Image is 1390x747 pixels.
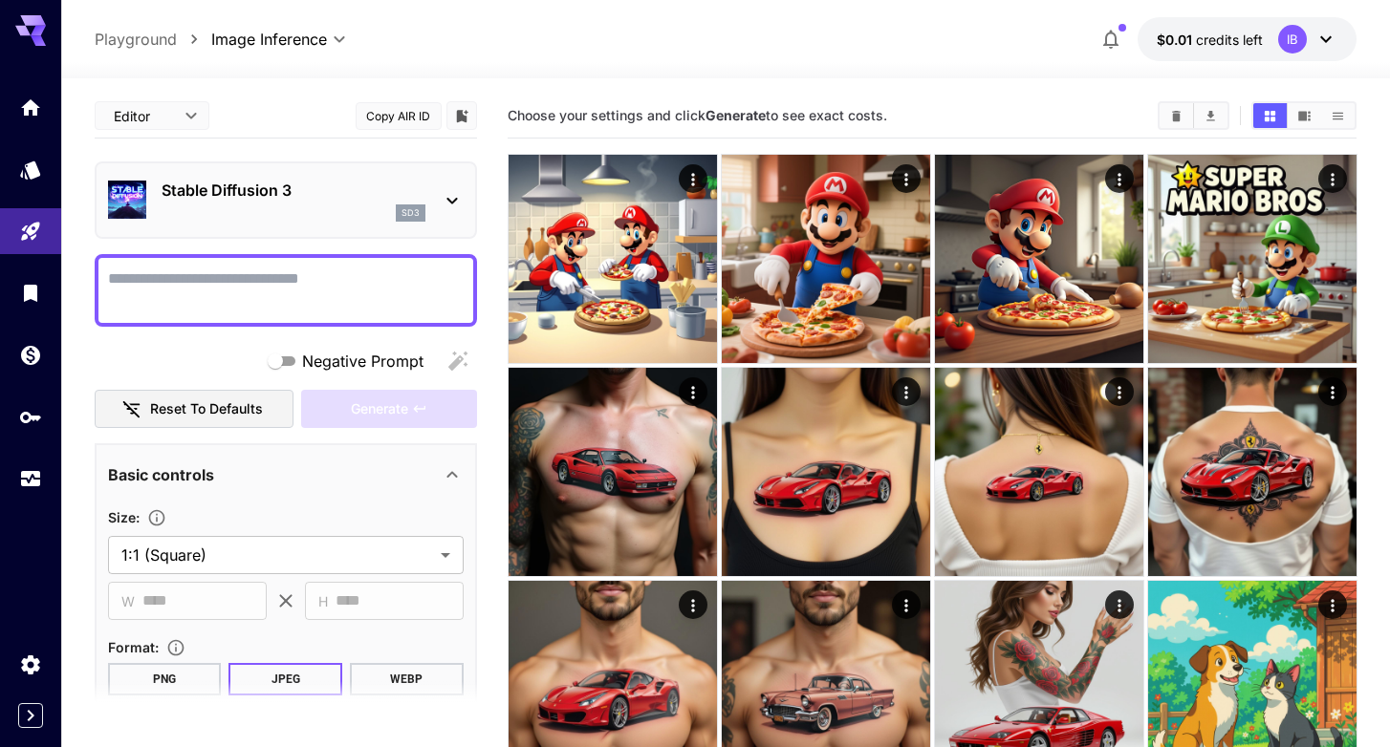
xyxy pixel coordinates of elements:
div: $0.01326 [1157,30,1263,50]
div: Usage [19,467,42,491]
div: Actions [678,590,706,619]
button: Copy AIR ID [356,102,442,130]
div: Settings [19,652,42,676]
span: $0.01 [1157,32,1196,48]
span: Image Inference [211,28,327,51]
button: Reset to defaults [95,390,293,429]
div: Actions [1317,377,1346,406]
div: Playground [19,214,42,238]
b: Generate [706,107,766,123]
div: Actions [1317,164,1346,193]
img: Z [935,155,1143,363]
img: 9k= [1148,155,1357,363]
span: Format : [108,639,159,655]
p: sd3 [402,206,420,220]
button: Add to library [453,104,470,127]
img: 9k= [722,155,930,363]
span: Size : [108,509,140,525]
button: PNG [108,663,222,695]
img: Z [509,368,717,576]
div: API Keys [19,405,42,429]
div: Clear ImagesDownload All [1158,101,1229,130]
div: Home [19,96,42,119]
div: Library [19,281,42,305]
div: Actions [891,590,920,619]
div: Wallet [19,343,42,367]
button: JPEG [228,663,342,695]
p: Basic controls [108,463,214,486]
button: WEBP [350,663,464,695]
a: Playground [95,28,177,51]
span: 1:1 (Square) [121,544,433,566]
button: Choose the file format for the output image. [159,638,193,657]
div: Actions [1104,164,1133,193]
button: Show images in video view [1288,103,1321,128]
div: Actions [1104,377,1133,406]
div: Models [19,152,42,176]
div: Actions [678,377,706,406]
img: Z [935,368,1143,576]
div: Stable Diffusion 3sd3 [108,171,464,229]
button: Clear Images [1160,103,1193,128]
button: Expand sidebar [18,703,43,728]
span: credits left [1196,32,1263,48]
button: Show images in grid view [1253,103,1287,128]
nav: breadcrumb [95,28,211,51]
div: Show images in grid viewShow images in video viewShow images in list view [1251,101,1357,130]
button: Show images in list view [1321,103,1355,128]
button: Download All [1194,103,1227,128]
img: 2Q== [722,368,930,576]
span: H [318,590,328,612]
p: Stable Diffusion 3 [162,179,425,202]
button: $0.01326IB [1138,17,1357,61]
img: 9k= [1148,368,1357,576]
div: IB [1278,25,1307,53]
img: 2Q== [509,155,717,363]
div: Actions [1104,590,1133,619]
div: Actions [1317,590,1346,619]
div: Actions [891,377,920,406]
span: Choose your settings and click to see exact costs. [508,107,887,123]
button: Adjust the dimensions of the generated image by specifying its width and height in pixels, or sel... [140,508,174,527]
span: Editor [114,106,173,126]
div: Basic controls [108,452,464,498]
div: Actions [891,164,920,193]
div: Actions [678,164,706,193]
span: Negative Prompt [302,350,424,373]
span: W [121,590,135,612]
